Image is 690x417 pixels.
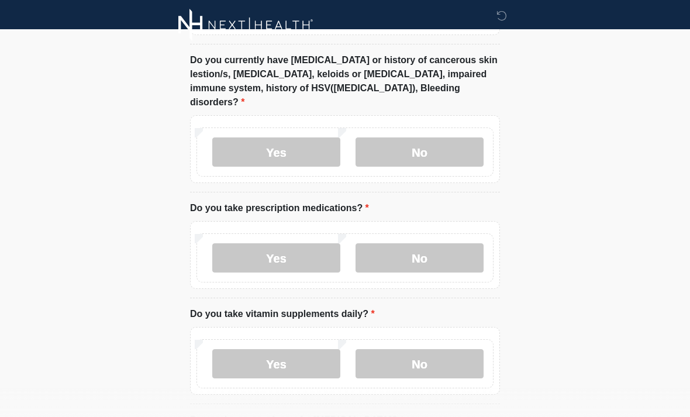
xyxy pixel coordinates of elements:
label: No [356,349,484,378]
label: Do you take vitamin supplements daily? [190,307,375,321]
label: Do you currently have [MEDICAL_DATA] or history of cancerous skin lestion/s, [MEDICAL_DATA], kelo... [190,53,500,109]
label: No [356,243,484,273]
img: Next-Health Logo [178,9,313,41]
label: No [356,137,484,167]
label: Do you take prescription medications? [190,201,369,215]
label: Yes [212,349,340,378]
label: Yes [212,243,340,273]
label: Yes [212,137,340,167]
